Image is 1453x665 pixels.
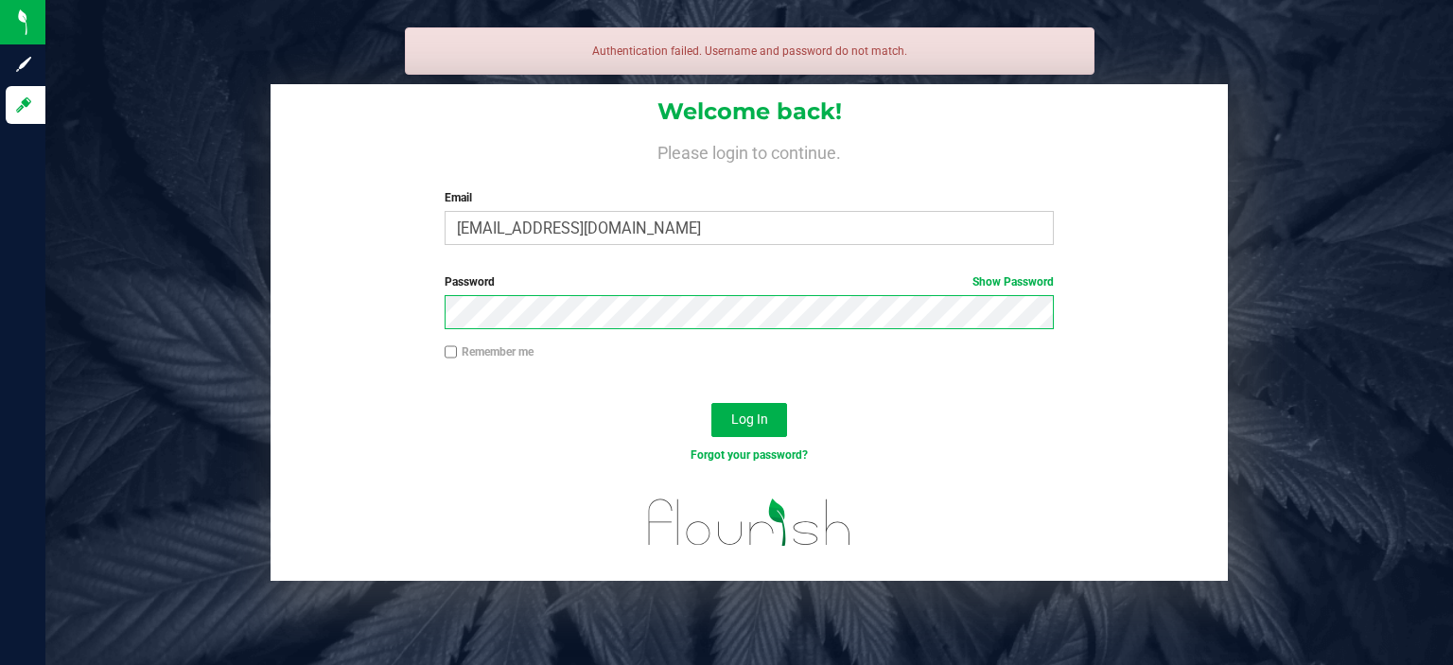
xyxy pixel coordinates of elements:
[630,484,869,561] img: flourish_logo.svg
[14,96,33,114] inline-svg: Log in
[445,345,458,359] input: Remember me
[445,343,534,360] label: Remember me
[445,275,495,289] span: Password
[691,448,808,462] a: Forgot your password?
[271,99,1228,124] h1: Welcome back!
[731,411,768,427] span: Log In
[445,189,1055,206] label: Email
[711,403,787,437] button: Log In
[405,27,1094,75] div: Authentication failed. Username and password do not match.
[271,140,1228,163] h4: Please login to continue.
[14,55,33,74] inline-svg: Sign up
[972,275,1054,289] a: Show Password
